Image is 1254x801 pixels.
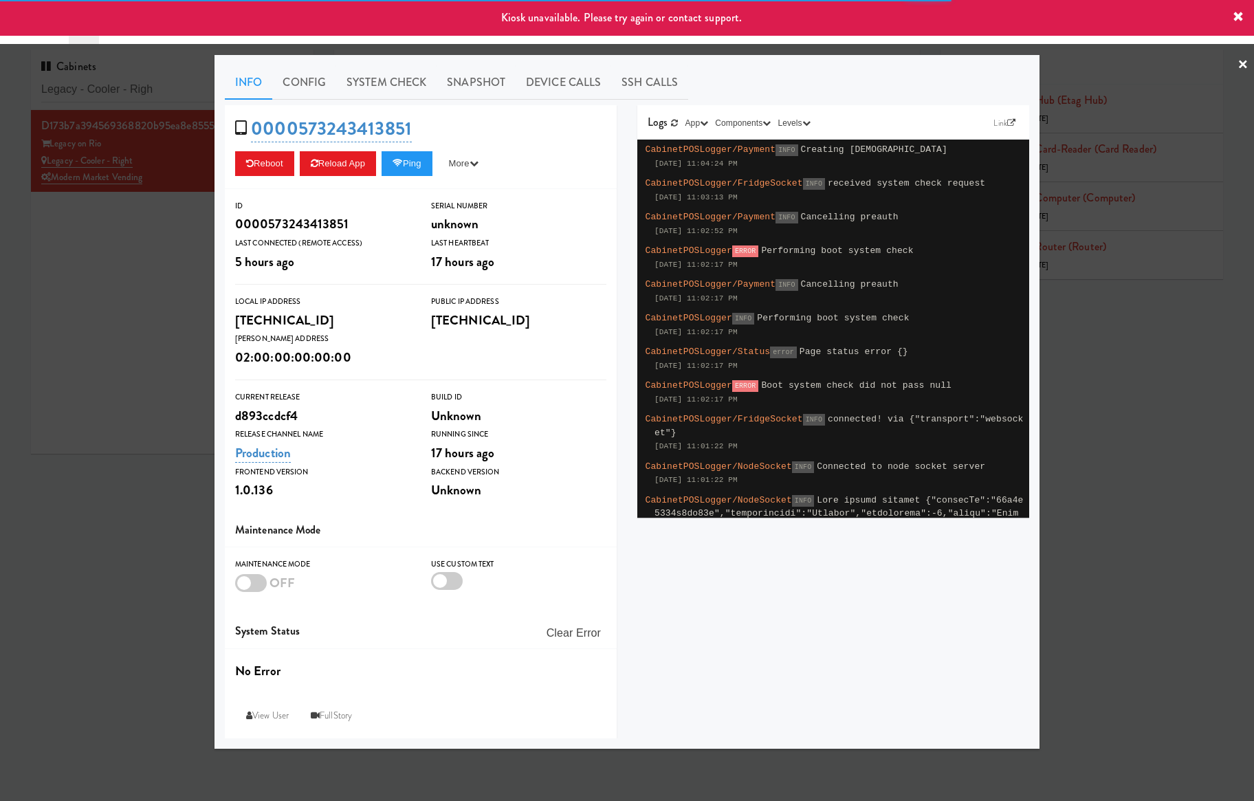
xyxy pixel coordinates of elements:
[800,347,908,357] span: Page status error {}
[431,465,606,479] div: Backend Version
[431,391,606,404] div: Build Id
[235,703,300,728] a: View User
[235,212,410,236] div: 0000573243413851
[235,404,410,428] div: d893ccdcf4
[732,380,759,392] span: ERROR
[654,160,738,168] span: [DATE] 11:04:24 PM
[431,558,606,571] div: Use Custom Text
[235,443,291,463] a: Production
[646,144,776,155] span: CabinetPOSLogger/Payment
[654,193,738,201] span: [DATE] 11:03:13 PM
[654,442,738,450] span: [DATE] 11:01:22 PM
[732,313,754,325] span: INFO
[828,178,985,188] span: received system check request
[431,443,494,462] span: 17 hours ago
[682,116,712,130] button: App
[225,65,272,100] a: Info
[501,10,742,25] span: Kiosk unavailable. Please try again or contact support.
[235,295,410,309] div: Local IP Address
[646,495,792,505] span: CabinetPOSLogger/NodeSocket
[541,621,606,646] button: Clear Error
[300,151,376,176] button: Reload App
[761,380,951,391] span: Boot system check did not pass null
[801,279,899,289] span: Cancelling preauth
[654,294,738,303] span: [DATE] 11:02:17 PM
[654,328,738,336] span: [DATE] 11:02:17 PM
[646,279,776,289] span: CabinetPOSLogger/Payment
[431,428,606,441] div: Running Since
[235,479,410,502] div: 1.0.136
[646,414,803,424] span: CabinetPOSLogger/FridgeSocket
[437,65,516,100] a: Snapshot
[431,237,606,250] div: Last Heartbeat
[654,414,1024,438] span: connected! via {"transport":"websocket"}
[431,212,606,236] div: unknown
[654,495,1024,760] span: Lore ipsumd sitamet {"consecTe":"66a4e5334s8do83e","temporincidi":"Utlabor","etdolorema":-6,"aliq...
[801,144,947,155] span: Creating [DEMOGRAPHIC_DATA]
[431,404,606,428] div: Unknown
[336,65,437,100] a: System Check
[1237,44,1248,87] a: ×
[235,391,410,404] div: Current Release
[646,212,776,222] span: CabinetPOSLogger/Payment
[235,522,321,538] span: Maintenance Mode
[654,261,738,269] span: [DATE] 11:02:17 PM
[817,461,985,472] span: Connected to node socket server
[431,309,606,332] div: [TECHNICAL_ID]
[757,313,909,323] span: Performing boot system check
[272,65,336,100] a: Config
[801,212,899,222] span: Cancelling preauth
[646,380,732,391] span: CabinetPOSLogger
[775,279,797,291] span: INFO
[648,114,668,130] span: Logs
[803,178,825,190] span: INFO
[431,199,606,213] div: Serial Number
[732,245,759,257] span: ERROR
[431,295,606,309] div: Public IP Address
[235,199,410,213] div: ID
[235,428,410,441] div: Release Channel Name
[654,476,738,484] span: [DATE] 11:01:22 PM
[792,495,814,507] span: INFO
[646,347,771,357] span: CabinetPOSLogger/Status
[775,212,797,223] span: INFO
[235,332,410,346] div: [PERSON_NAME] Address
[646,245,732,256] span: CabinetPOSLogger
[654,227,738,235] span: [DATE] 11:02:52 PM
[235,346,410,369] div: 02:00:00:00:00:00
[431,479,606,502] div: Unknown
[646,461,792,472] span: CabinetPOSLogger/NodeSocket
[235,237,410,250] div: Last Connected (Remote Access)
[235,309,410,332] div: [TECHNICAL_ID]
[235,252,294,271] span: 5 hours ago
[803,414,825,426] span: INFO
[516,65,611,100] a: Device Calls
[770,347,797,358] span: error
[774,116,813,130] button: Levels
[654,362,738,370] span: [DATE] 11:02:17 PM
[712,116,774,130] button: Components
[300,703,363,728] a: FullStory
[438,151,489,176] button: More
[235,465,410,479] div: Frontend Version
[775,144,797,156] span: INFO
[235,623,300,639] span: System Status
[235,151,294,176] button: Reboot
[761,245,913,256] span: Performing boot system check
[646,178,803,188] span: CabinetPOSLogger/FridgeSocket
[646,313,732,323] span: CabinetPOSLogger
[654,395,738,404] span: [DATE] 11:02:17 PM
[611,65,688,100] a: SSH Calls
[251,116,412,142] a: 0000573243413851
[431,252,494,271] span: 17 hours ago
[382,151,432,176] button: Ping
[990,116,1019,130] a: Link
[269,573,295,592] span: OFF
[235,558,410,571] div: Maintenance Mode
[235,659,606,683] div: No Error
[792,461,814,473] span: INFO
